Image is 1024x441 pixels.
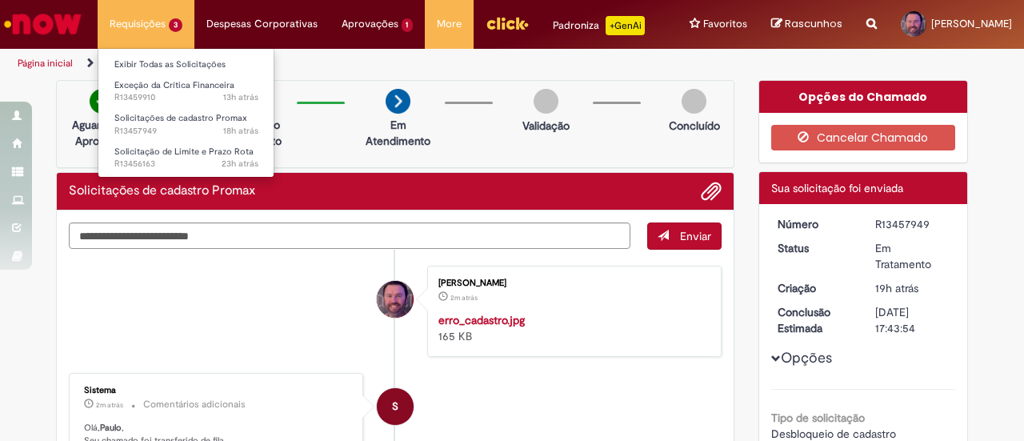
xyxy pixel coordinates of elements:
span: 18h atrás [223,125,258,137]
span: S [392,387,398,426]
a: erro_cadastro.jpg [438,313,525,327]
b: Paulo [100,422,122,434]
span: R13459910 [114,91,258,104]
time: 28/08/2025 13:43:51 [223,125,258,137]
time: 29/08/2025 08:11:57 [96,400,123,410]
time: 28/08/2025 09:27:06 [222,158,258,170]
img: ServiceNow [2,8,84,40]
img: click_logo_yellow_360x200.png [486,11,529,35]
div: Em Tratamento [875,240,950,272]
dt: Status [766,240,864,256]
span: Desbloqueio de cadastro [771,427,896,441]
div: System [377,388,414,425]
a: Página inicial [18,57,73,70]
span: Exceção da Crítica Financeira [114,79,234,91]
button: Cancelar Chamado [771,125,956,150]
a: Rascunhos [771,17,842,32]
span: Solicitação de Limite e Prazo Rota [114,146,254,158]
span: Rascunhos [785,16,842,31]
img: check-circle-green.png [90,89,114,114]
a: Aberto R13457949 : Solicitações de cadastro Promax [98,110,274,139]
img: img-circle-grey.png [682,89,706,114]
span: Enviar [680,229,711,243]
div: 28/08/2025 13:43:47 [875,280,950,296]
div: R13457949 [875,216,950,232]
span: Favoritos [703,16,747,32]
span: R13456163 [114,158,258,170]
span: 23h atrás [222,158,258,170]
span: 19h atrás [875,281,918,295]
a: Aberto R13456163 : Solicitação de Limite e Prazo Rota [98,143,274,173]
span: Aprovações [342,16,398,32]
a: Aberto R13459910 : Exceção da Crítica Financeira [98,77,274,106]
div: Sistema [84,386,350,395]
div: Padroniza [553,16,645,35]
h2: Solicitações de cadastro Promax Histórico de tíquete [69,184,255,198]
b: Tipo de solicitação [771,411,865,425]
button: Adicionar anexos [701,181,722,202]
span: More [437,16,462,32]
dt: Número [766,216,864,232]
span: 3 [169,18,182,32]
a: Exibir Todas as Solicitações [98,56,274,74]
ul: Requisições [98,48,274,178]
span: R13457949 [114,125,258,138]
p: Aguardando Aprovação [63,117,141,149]
ul: Trilhas de página [12,49,670,78]
dt: Criação [766,280,864,296]
img: arrow-next.png [386,89,410,114]
span: 2m atrás [96,400,123,410]
button: Enviar [647,223,722,250]
p: Validação [522,118,570,134]
span: Solicitações de cadastro Promax [114,112,247,124]
span: Sua solicitação foi enviada [771,181,903,195]
p: Concluído [669,118,720,134]
time: 28/08/2025 18:55:50 [223,91,258,103]
dt: Conclusão Estimada [766,304,864,336]
div: 165 KB [438,312,705,344]
span: 1 [402,18,414,32]
div: [DATE] 17:43:54 [875,304,950,336]
img: img-circle-grey.png [534,89,558,114]
span: 2m atrás [450,293,478,303]
span: 13h atrás [223,91,258,103]
textarea: Digite sua mensagem aqui... [69,223,630,249]
span: Requisições [110,16,166,32]
div: [PERSON_NAME] [438,279,705,288]
p: Em Atendimento [359,117,437,149]
span: Despesas Corporativas [206,16,318,32]
span: [PERSON_NAME] [931,17,1012,30]
div: Opções do Chamado [759,81,968,113]
small: Comentários adicionais [143,398,246,411]
p: +GenAi [606,16,645,35]
div: Paulo Afonso De Freitas [377,281,414,318]
time: 28/08/2025 13:43:47 [875,281,918,295]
